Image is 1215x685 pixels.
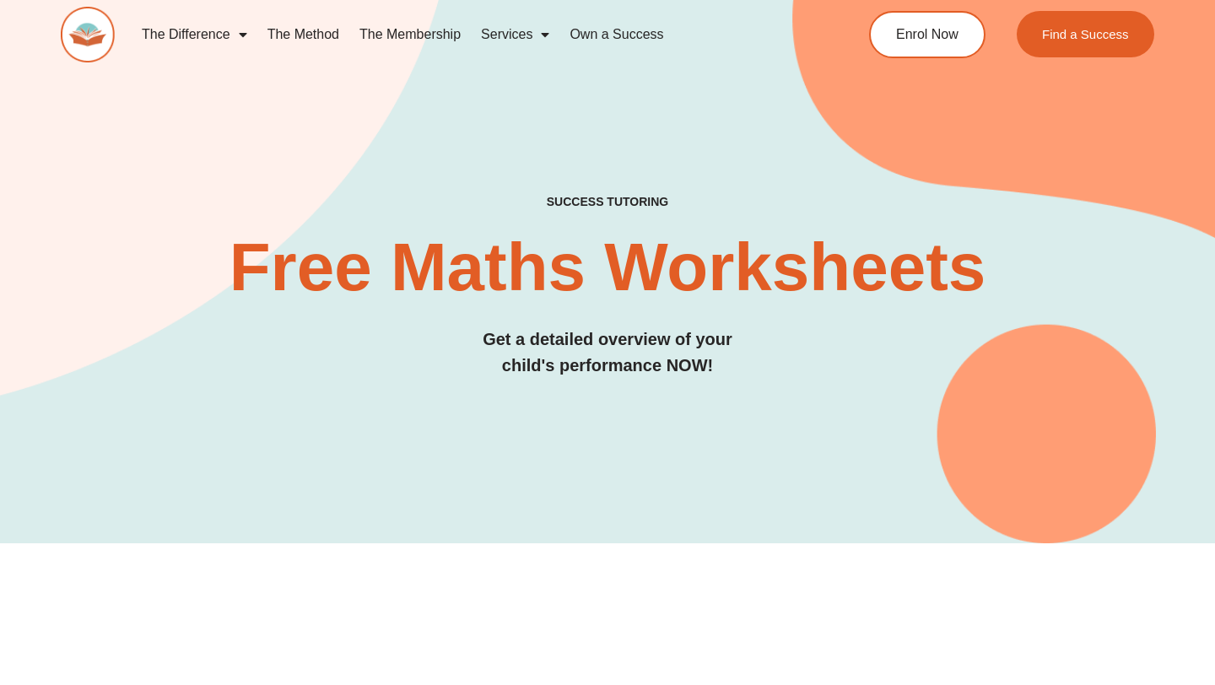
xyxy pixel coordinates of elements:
a: The Difference [132,15,257,54]
a: Own a Success [559,15,673,54]
a: The Method [257,15,349,54]
a: Services [471,15,559,54]
a: Enrol Now [869,11,985,58]
h2: Free Maths Worksheets​ [61,234,1154,301]
nav: Menu [132,15,807,54]
a: Find a Success [1017,11,1154,57]
h4: SUCCESS TUTORING​ [61,195,1154,209]
span: Find a Success [1042,28,1129,40]
span: Enrol Now [896,28,958,41]
a: The Membership [349,15,471,54]
h3: Get a detailed overview of your child's performance NOW! [61,326,1154,379]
